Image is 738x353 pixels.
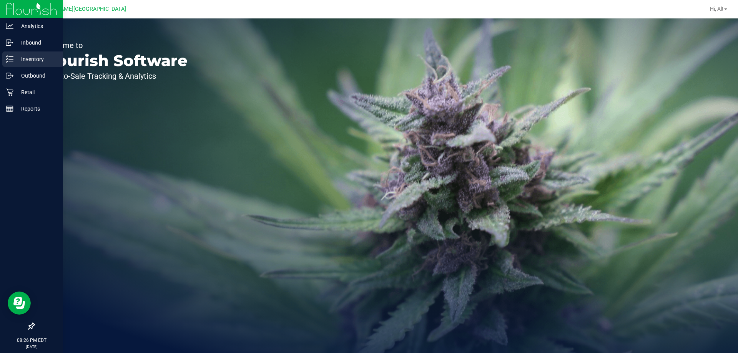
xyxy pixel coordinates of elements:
[13,71,60,80] p: Outbound
[710,6,723,12] span: Hi, Al!
[6,39,13,46] inline-svg: Inbound
[3,344,60,350] p: [DATE]
[13,38,60,47] p: Inbound
[42,72,188,80] p: Seed-to-Sale Tracking & Analytics
[6,72,13,80] inline-svg: Outbound
[6,105,13,113] inline-svg: Reports
[8,292,31,315] iframe: Resource center
[13,22,60,31] p: Analytics
[13,104,60,113] p: Reports
[31,6,126,12] span: [PERSON_NAME][GEOGRAPHIC_DATA]
[6,22,13,30] inline-svg: Analytics
[13,55,60,64] p: Inventory
[13,88,60,97] p: Retail
[42,53,188,68] p: Flourish Software
[6,88,13,96] inline-svg: Retail
[3,337,60,344] p: 08:26 PM EDT
[42,41,188,49] p: Welcome to
[6,55,13,63] inline-svg: Inventory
